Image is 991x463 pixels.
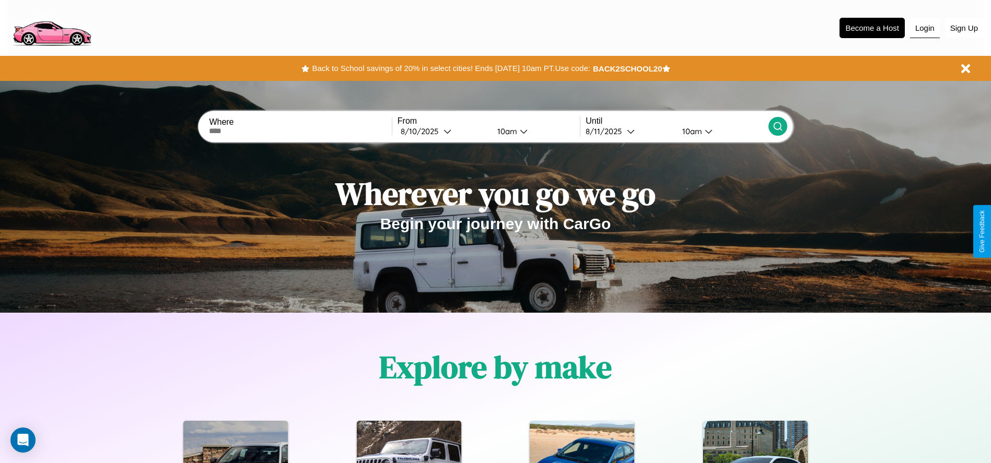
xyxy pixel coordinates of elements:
img: logo [8,5,96,49]
button: 10am [674,126,768,137]
div: 10am [677,126,705,136]
button: Become a Host [840,18,905,38]
div: Open Intercom Messenger [10,428,36,453]
label: From [398,116,580,126]
h1: Explore by make [379,346,612,388]
div: Give Feedback [978,210,986,253]
button: 10am [489,126,580,137]
div: 8 / 10 / 2025 [401,126,444,136]
button: Sign Up [945,18,983,38]
button: 8/10/2025 [398,126,489,137]
button: Login [910,18,940,38]
b: BACK2SCHOOL20 [593,64,662,73]
label: Until [586,116,768,126]
div: 10am [492,126,520,136]
button: Back to School savings of 20% in select cities! Ends [DATE] 10am PT.Use code: [309,61,592,76]
label: Where [209,117,391,127]
div: 8 / 11 / 2025 [586,126,627,136]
